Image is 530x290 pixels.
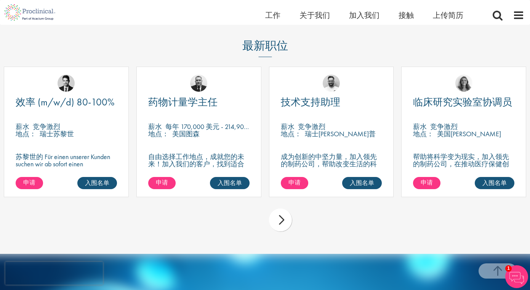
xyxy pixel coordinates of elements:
font: 成为创新的中坚力量，加入领先的制药公司，帮助改变生活的科学不断前进！ [281,152,377,175]
font: 美国图森 [172,129,200,138]
font: 地点： [16,129,36,138]
font: 每年 170,000 美元 - 214,900 美元 [165,122,263,131]
font: 入围名单 [482,179,507,187]
img: 托马斯·韦尼格 [58,75,75,92]
font: 薪水 [413,122,427,131]
a: 临床研究实验室协调员 [413,97,514,107]
font: 地点： [148,129,169,138]
font: 薪水 [281,122,295,131]
font: 薪水 [148,122,162,131]
font: 入围名单 [218,179,242,187]
font: 申请 [156,178,168,186]
font: 竞争激烈 [33,122,60,131]
font: 竞争激烈 [298,122,325,131]
a: 申请 [16,177,43,189]
a: 申请 [148,177,176,189]
font: 瑞士苏黎世 [40,129,74,138]
a: 工作 [265,10,280,20]
a: 技术支持助理 [281,97,382,107]
a: 入围名单 [210,177,250,189]
font: 地点： [413,129,434,138]
font: 申请 [23,178,35,186]
font: 瑞士[PERSON_NAME]普 [305,129,376,138]
a: 入围名单 [342,177,382,189]
font: 入围名单 [85,179,109,187]
a: 接触 [399,10,414,20]
font: 临床研究实验室协调员 [413,96,512,108]
a: 入围名单 [475,177,514,189]
a: 入围名单 [77,177,117,189]
font: 入围名单 [350,179,374,187]
a: 申请 [413,177,440,189]
font: 美国[PERSON_NAME] [437,129,501,138]
img: 埃米尔·德比尔 [323,75,340,92]
font: 地点： [281,129,301,138]
font: 最新职位 [242,37,288,53]
a: 关于我们 [299,10,330,20]
a: 申请 [281,177,308,189]
a: 效率 (m/w/d) 80-100% [16,97,117,107]
font: 薪水 [16,122,29,131]
a: 上传简历 [433,10,463,20]
font: 申请 [288,178,301,186]
img: 杰基·塞尔基奥 [455,75,472,92]
font: 1 [507,266,510,271]
font: 药物计量学主任 [148,96,218,108]
a: 药物计量学主任 [148,97,250,107]
img: 聊天机器人 [505,265,528,288]
img: 雅库布·哈纳斯 [190,75,207,92]
a: 加入我们 [349,10,379,20]
font: 技术支持助理 [281,96,340,108]
font: 申请 [421,178,433,186]
font: 效率 (m/w/d) 80-100% [16,96,114,108]
font: 竞争激烈 [430,122,458,131]
font: 自由选择工作地点，成就您的未来！加入我们的客户，找到适合您生活的总监职位。 [148,152,244,175]
iframe: 验证码 [5,262,103,285]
